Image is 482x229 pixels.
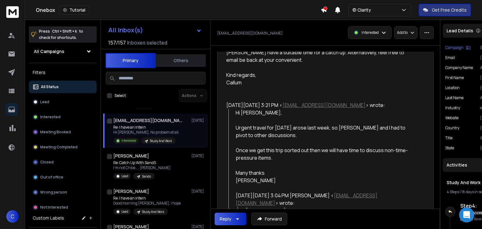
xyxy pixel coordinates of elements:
p: Closed [40,160,54,165]
p: Last Name [445,95,463,100]
h1: All Campaigns [34,48,64,55]
button: Reply [215,213,246,225]
div: Once we get this trip sorted out then we will have time to discuss non-time-pressure items. [236,146,410,162]
p: Company Name [445,65,473,70]
p: Good morning [PERSON_NAME], I hope [113,201,181,206]
p: Meeting Booked [40,130,71,135]
p: Interested [121,138,136,143]
p: Country [445,125,459,130]
p: Lead [121,174,128,178]
p: industry [445,105,460,110]
button: Meeting Completed [29,141,97,153]
p: All Status [41,84,59,89]
span: 157 / 157 [108,39,126,46]
p: Re: I have an intern [113,196,181,201]
button: Out of office [29,171,97,184]
div: Urgent travel for [DATE] arose last week, so [PERSON_NAME] and I had to pivot to other discussions. [236,124,410,139]
p: Not Interested [40,205,68,210]
button: Tutorial [59,6,89,14]
p: Meeting Completed [40,145,78,150]
p: Lead Details [447,28,473,34]
h1: All Inbox(s) [108,27,143,33]
p: Wrong person [40,190,67,195]
p: [DATE] [191,153,206,158]
div: Callum [226,79,410,86]
p: [DATE] [191,189,206,194]
button: C [6,210,19,223]
button: Interested [29,111,97,123]
label: Select [115,93,126,98]
p: Email [445,55,455,60]
p: Lead [121,209,128,214]
h1: [PERSON_NAME] [113,188,149,194]
p: Lead [40,99,49,104]
p: Add to [397,30,408,35]
a: [EMAIL_ADDRESS][DOMAIN_NAME] [282,102,366,109]
p: I'm not Chloe.... [PERSON_NAME] [113,165,171,170]
p: [EMAIL_ADDRESS][DOMAIN_NAME] [217,31,283,36]
p: Interested [40,114,61,120]
p: location [445,85,460,90]
p: Study And Work [142,210,164,214]
button: Get Free Credits [419,4,471,16]
div: No problem at all. I will reach out in a couple of days to check if you and [PERSON_NAME] have a ... [226,41,410,64]
button: Meeting Booked [29,126,97,138]
button: Closed [29,156,97,168]
div: [DATE][DATE] 3:21 PM < > wrote: [226,101,410,109]
button: Lead [29,96,97,108]
button: Campaign [445,45,470,50]
button: All Inbox(s) [103,24,207,36]
p: Hi [PERSON_NAME], No problem at all. [113,130,179,135]
p: Press to check for shortcuts. [39,28,83,41]
p: First Name [445,75,464,80]
h1: [EMAIL_ADDRESS][DOMAIN_NAME] [113,117,182,124]
p: State [445,146,454,151]
div: Kind regards, [226,71,410,79]
p: Campaign [445,45,463,50]
h3: Inboxes selected [127,39,167,46]
p: Interested [361,30,379,35]
button: All Campaigns [29,45,97,58]
div: Many thanks [236,169,410,177]
span: Ctrl + Shift + k [51,28,78,35]
h3: Custom Labels [33,215,64,221]
p: title [445,136,453,141]
div: Hi [PERSON_NAME], [241,207,410,214]
p: Out of office [40,175,63,180]
p: Get Free Credits [432,7,467,13]
div: Open Intercom Messenger [459,207,474,222]
button: Wrong person [29,186,97,199]
p: Re: Catch Up With SandS [113,160,171,165]
p: Re: I have an intern [113,125,179,130]
div: [DATE][DATE] 3:04 PM [PERSON_NAME] < > wrote: [236,192,410,207]
h1: [PERSON_NAME] [113,153,149,159]
p: website [445,115,458,120]
button: Not Interested [29,201,97,214]
p: Study And Work [150,139,172,143]
button: All Status [29,81,97,93]
p: [DATE] [191,118,206,123]
p: Sands [142,174,151,179]
div: Hi [PERSON_NAME], [236,109,410,184]
button: Others [156,54,206,67]
h3: Filters [29,68,97,77]
span: 4 Steps [447,189,459,194]
div: [PERSON_NAME] [236,177,410,184]
button: Forward [251,213,287,225]
div: Onebox [36,6,321,14]
p: © Clarity [352,7,373,13]
div: Reply [220,216,231,222]
button: Primary [105,53,156,68]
